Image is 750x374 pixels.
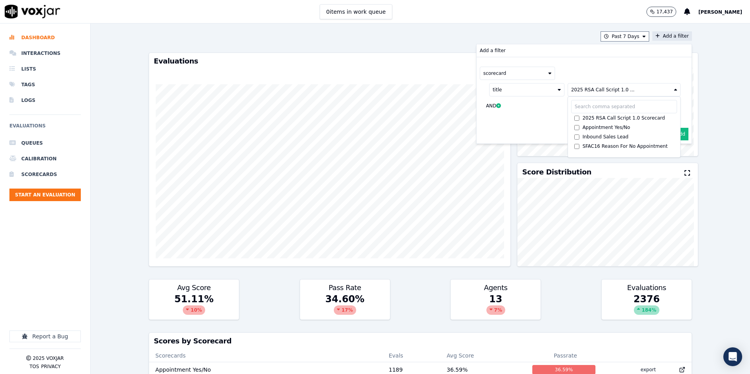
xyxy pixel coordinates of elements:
[451,293,541,320] div: 13
[9,30,81,45] a: Dashboard
[583,124,630,131] div: Appointment Yes/No
[9,45,81,61] a: Interactions
[634,305,659,315] div: 184 %
[583,134,628,140] div: Inbound Sales Lead
[149,293,239,320] div: 51.11 %
[9,151,81,167] a: Calibration
[486,305,505,315] div: 7 %
[9,135,81,151] a: Queues
[522,169,591,176] h3: Score Distribution
[455,284,536,291] h3: Agents
[526,349,605,362] th: Passrate
[9,61,81,77] a: Lists
[583,115,665,121] div: 2025 RSA Call Script 1.0 Scorecard
[480,47,506,54] p: Add a filter
[320,4,393,19] button: 0items in work queue
[154,284,234,291] h3: Avg Score
[334,305,356,315] div: 17 %
[149,349,382,362] th: Scorecards
[480,96,510,115] button: AND
[9,77,81,93] a: Tags
[652,31,692,41] button: Add a filterAdd a filter scorecard title 2025 RSA Call Script 1.0 ... 2025 RSA Call Script 1.0 Sc...
[698,9,742,15] span: [PERSON_NAME]
[574,134,579,140] input: Inbound Sales Lead
[9,330,81,342] button: Report a Bug
[601,31,649,42] button: Past 7 Days
[574,144,579,149] input: SFAC16 Reason For No Appointment
[571,87,635,93] div: 2025 RSA Call Script 1.0 ...
[29,363,39,370] button: TOS
[9,167,81,182] a: Scorecards
[673,128,688,140] button: Add
[9,93,81,108] a: Logs
[183,305,205,315] div: 10 %
[646,7,676,17] button: 17,437
[568,83,681,96] button: 2025 RSA Call Script 1.0 ...
[602,293,692,320] div: 2376
[382,349,441,362] th: Evals
[698,7,750,16] button: [PERSON_NAME]
[574,116,579,121] input: 2025 RSA Call Script 1.0 Scorecard
[489,83,564,96] button: title
[574,125,579,130] input: Appointment Yes/No
[41,363,61,370] button: Privacy
[305,284,385,291] h3: Pass Rate
[571,100,677,113] input: Search comma separated
[5,5,60,18] img: voxjar logo
[646,7,684,17] button: 17,437
[606,284,687,291] h3: Evaluations
[656,9,673,15] p: 17,437
[154,58,506,65] h3: Evaluations
[441,349,526,362] th: Avg Score
[9,121,81,135] h6: Evaluations
[300,293,390,320] div: 34.60 %
[154,338,687,345] h3: Scores by Scorecard
[723,347,742,366] div: Open Intercom Messenger
[480,67,555,80] button: scorecard
[583,143,668,149] div: SFAC16 Reason For No Appointment
[9,189,81,201] button: Start an Evaluation
[33,355,64,361] p: 2025 Voxjar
